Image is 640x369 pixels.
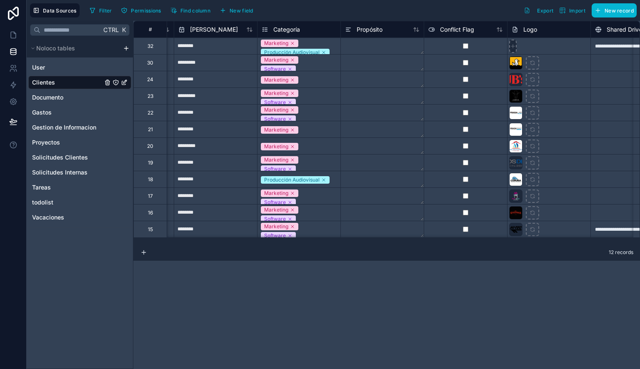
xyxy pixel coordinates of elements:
[131,7,161,14] span: Permissions
[43,7,77,14] span: Data Sources
[102,25,120,35] span: Ctrl
[264,56,288,64] div: Marketing
[264,189,288,197] div: Marketing
[521,3,556,17] button: Export
[605,7,634,14] span: New record
[148,160,153,166] div: 19
[147,43,153,50] div: 32
[147,76,153,83] div: 24
[148,226,153,233] div: 15
[264,215,286,223] div: Software
[264,40,288,47] div: Marketing
[264,156,288,164] div: Marketing
[86,4,115,17] button: Filter
[167,4,213,17] button: Find column
[537,7,553,14] span: Export
[273,25,300,34] span: Categoría
[264,165,286,173] div: Software
[147,143,153,150] div: 20
[121,27,127,33] span: K
[99,7,112,14] span: Filter
[264,176,320,184] div: Producción Audiovisual
[148,209,153,216] div: 16
[264,199,286,206] div: Software
[264,49,320,56] div: Producción Audiovisual
[264,106,288,114] div: Marketing
[264,115,286,123] div: Software
[30,3,80,17] button: Data Sources
[217,4,256,17] button: New field
[140,26,160,32] div: #
[118,4,167,17] a: Permissions
[264,223,288,230] div: Marketing
[440,25,474,34] span: Conflict Flag
[357,25,382,34] span: Propósito
[609,249,633,256] span: 12 records
[592,3,637,17] button: New record
[264,90,288,97] div: Marketing
[147,110,153,116] div: 22
[147,93,153,100] div: 23
[264,126,288,134] div: Marketing
[264,143,288,150] div: Marketing
[556,3,588,17] button: Import
[523,25,537,34] span: Logo
[147,60,153,66] div: 30
[264,206,288,214] div: Marketing
[230,7,253,14] span: New field
[148,126,153,133] div: 21
[190,25,238,34] span: [PERSON_NAME]
[264,76,288,84] div: Marketing
[148,193,153,199] div: 17
[264,99,286,106] div: Software
[148,176,153,183] div: 18
[118,4,164,17] button: Permissions
[264,65,286,73] div: Software
[264,232,286,239] div: Software
[569,7,585,14] span: Import
[588,3,637,17] a: New record
[180,7,210,14] span: Find column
